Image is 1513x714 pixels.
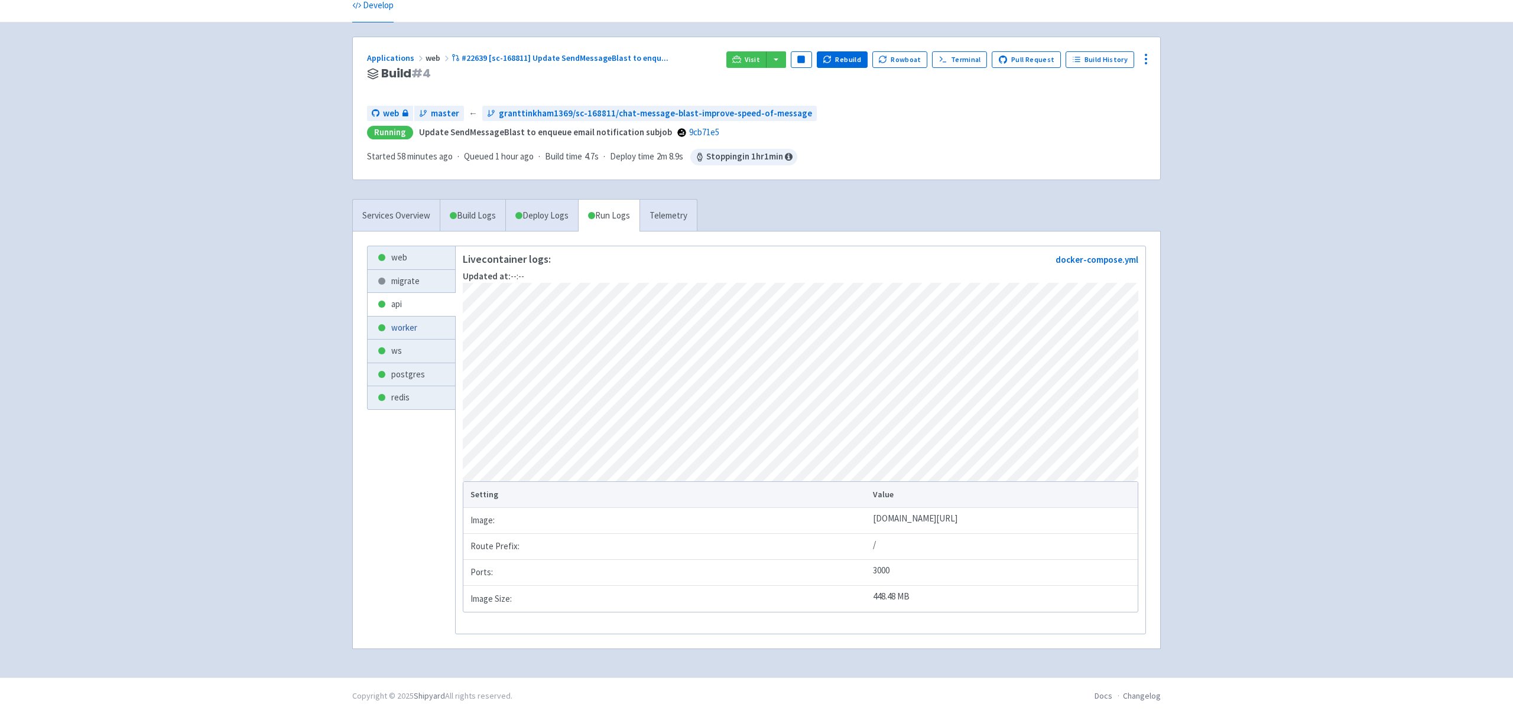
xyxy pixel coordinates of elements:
[367,126,413,139] div: Running
[463,270,524,282] span: --:--
[992,51,1061,68] a: Pull Request
[463,508,869,534] td: Image:
[452,53,670,63] a: #22639 [sc-168811] Update SendMessageBlast to enqu...
[463,270,511,282] strong: Updated at:
[367,106,413,122] a: web
[482,106,817,122] a: granttinkham1369/sc-168811/chat-message-blast-improve-speed-of-message
[817,51,868,68] button: Rebuild
[499,107,812,120] span: granttinkham1369/sc-168811/chat-message-blast-improve-speed-of-message
[367,149,797,165] div: · · ·
[869,586,1138,612] td: 448.48 MB
[368,386,455,409] a: redis
[690,149,797,165] span: Stopping in 1 hr 1 min
[463,534,869,560] td: Route Prefix:
[1056,254,1138,265] a: docker-compose.yml
[463,560,869,586] td: Ports:
[1095,690,1112,701] a: Docs
[426,53,452,63] span: web
[610,150,654,164] span: Deploy time
[463,482,869,508] th: Setting
[431,107,459,120] span: master
[367,151,453,162] span: Started
[352,690,512,702] div: Copyright © 2025 All rights reserved.
[578,200,639,232] a: Run Logs
[745,55,760,64] span: Visit
[463,253,551,265] p: Live container logs:
[869,534,1138,560] td: /
[639,200,697,232] a: Telemetry
[869,508,1138,534] td: [DOMAIN_NAME][URL]
[383,107,399,120] span: web
[1123,690,1161,701] a: Changelog
[689,126,719,138] a: 9cb71e5
[545,150,582,164] span: Build time
[1066,51,1134,68] a: Build History
[932,51,987,68] a: Terminal
[411,65,431,81] span: # 4
[419,126,672,138] strong: Update SendMessageBlast to enqueue email notification subjob
[414,690,445,701] a: Shipyard
[791,51,812,68] button: Pause
[414,106,464,122] a: master
[869,560,1138,586] td: 3000
[872,51,928,68] button: Rowboat
[368,246,455,269] a: web
[367,53,426,63] a: Applications
[585,150,599,164] span: 4.7s
[368,340,455,363] a: ws
[726,51,767,68] a: Visit
[869,482,1138,508] th: Value
[368,317,455,340] a: worker
[657,150,683,164] span: 2m 8.9s
[381,67,431,80] span: Build
[495,151,534,162] time: 1 hour ago
[462,53,668,63] span: #22639 [sc-168811] Update SendMessageBlast to enqu ...
[464,151,534,162] span: Queued
[469,107,478,120] span: ←
[353,200,440,232] a: Services Overview
[368,270,455,293] a: migrate
[505,200,578,232] a: Deploy Logs
[368,293,455,316] a: api
[463,586,869,612] td: Image Size:
[440,200,505,232] a: Build Logs
[368,363,455,386] a: postgres
[397,151,453,162] time: 58 minutes ago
